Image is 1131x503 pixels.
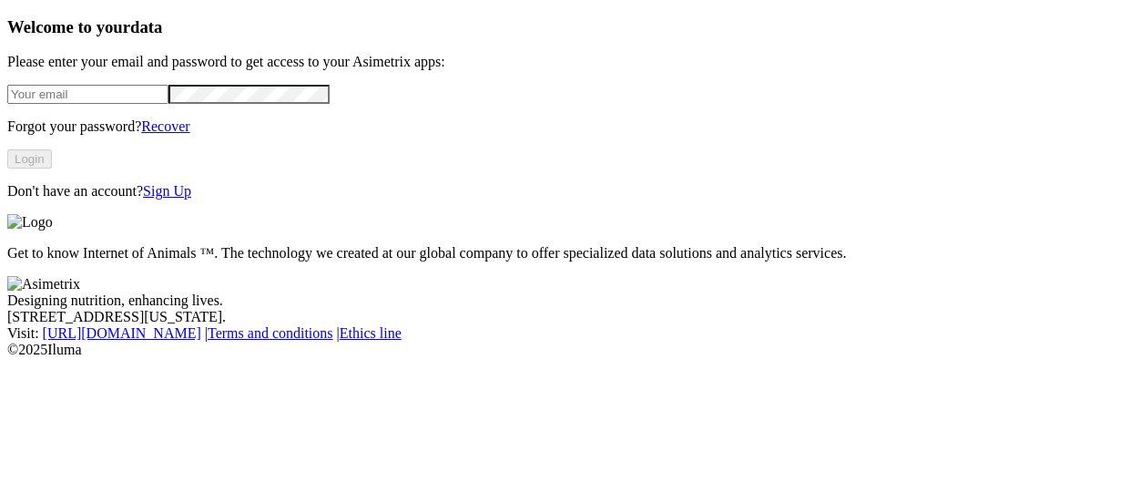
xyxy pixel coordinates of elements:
h3: Welcome to your [7,17,1124,37]
p: Get to know Internet of Animals ™. The technology we created at our global company to offer speci... [7,245,1124,262]
a: Recover [141,118,189,134]
a: Ethics line [340,325,402,341]
div: Visit : | | [7,325,1124,342]
a: [URL][DOMAIN_NAME] [43,325,201,341]
p: Please enter your email and password to get access to your Asimetrix apps: [7,54,1124,70]
input: Your email [7,85,168,104]
img: Logo [7,214,53,231]
p: Don't have an account? [7,183,1124,200]
span: data [130,17,162,36]
a: Sign Up [143,183,191,199]
p: Forgot your password? [7,118,1124,135]
div: © 2025 Iluma [7,342,1124,358]
button: Login [7,149,52,169]
div: [STREET_ADDRESS][US_STATE]. [7,309,1124,325]
div: Designing nutrition, enhancing lives. [7,293,1124,309]
img: Asimetrix [7,276,80,293]
a: Terms and conditions [208,325,333,341]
